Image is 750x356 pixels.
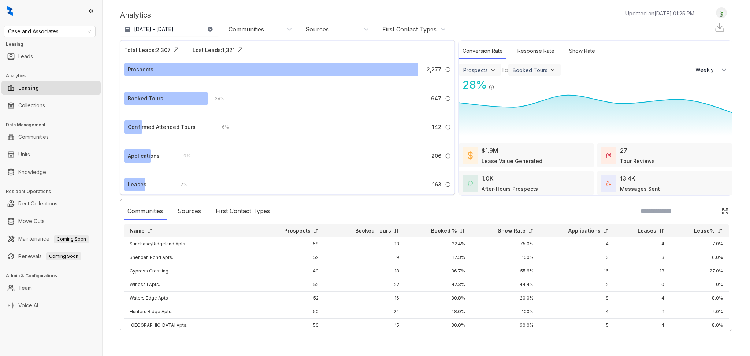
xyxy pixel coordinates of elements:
[568,227,601,234] p: Applications
[431,227,457,234] p: Booked %
[1,196,101,211] li: Rent Collections
[128,94,163,103] div: Booked Tours
[124,203,167,220] div: Communities
[620,157,655,165] div: Tour Reviews
[124,319,258,332] td: [GEOGRAPHIC_DATA] Apts.
[625,10,694,17] p: Updated on [DATE] 01:25 PM
[18,214,45,229] a: Move Outs
[501,66,508,74] div: To
[324,251,405,264] td: 9
[427,66,441,74] span: 2,277
[482,174,494,183] div: 1.0K
[482,185,538,193] div: After-Hours Prospects
[405,251,471,264] td: 17.3%
[659,228,664,234] img: sorting
[670,319,729,332] td: 8.0%
[124,251,258,264] td: Sheridan Pond Apts.
[468,181,473,186] img: AfterHoursConversations
[229,25,264,33] div: Communities
[258,278,324,292] td: 52
[695,66,718,74] span: Weekly
[173,181,187,189] div: 7 %
[405,237,471,251] td: 22.4%
[620,185,660,193] div: Messages Sent
[54,235,89,243] span: Coming Soon
[549,66,556,74] img: ViewFilterArrow
[482,157,542,165] div: Lease Value Generated
[124,278,258,292] td: Windsail Apts.
[463,67,488,73] div: Prospects
[471,237,540,251] td: 75.0%
[305,25,329,33] div: Sources
[445,67,451,73] img: Info
[128,123,196,131] div: Confirmed Attended Tours
[431,152,441,160] span: 206
[6,272,102,279] h3: Admin & Configurations
[513,67,547,73] div: Booked Tours
[459,43,506,59] div: Conversion Rate
[620,146,627,155] div: 27
[258,305,324,319] td: 50
[18,196,57,211] a: Rent Collections
[539,319,615,332] td: 5
[539,251,615,264] td: 3
[174,203,205,220] div: Sources
[124,292,258,305] td: Waters Edge Apts
[147,228,153,234] img: sorting
[694,227,715,234] p: Lease%
[1,281,101,295] li: Team
[539,292,615,305] td: 8
[324,264,405,278] td: 18
[539,264,615,278] td: 16
[355,227,391,234] p: Booked Tours
[258,292,324,305] td: 52
[460,228,465,234] img: sorting
[1,81,101,95] li: Leasing
[235,44,246,55] img: Click Icon
[18,49,33,64] a: Leads
[489,66,497,74] img: ViewFilterArrow
[717,228,723,234] img: sorting
[324,237,405,251] td: 13
[670,264,729,278] td: 27.0%
[405,319,471,332] td: 30.0%
[615,237,670,251] td: 4
[324,292,405,305] td: 16
[539,237,615,251] td: 4
[405,292,471,305] td: 30.8%
[1,147,101,162] li: Units
[18,130,49,144] a: Communities
[1,231,101,246] li: Maintenance
[6,188,102,195] h3: Resident Operations
[212,203,274,220] div: First Contact Types
[606,153,611,158] img: TourReviews
[18,249,81,264] a: RenewalsComing Soon
[258,319,324,332] td: 50
[445,153,451,159] img: Info
[176,152,190,160] div: 9 %
[18,281,32,295] a: Team
[1,130,101,144] li: Communities
[471,251,540,264] td: 100%
[432,181,441,189] span: 163
[498,227,526,234] p: Show Rate
[208,94,224,103] div: 28 %
[405,278,471,292] td: 42.3%
[670,278,729,292] td: 0%
[7,6,13,16] img: logo
[130,227,145,234] p: Name
[124,264,258,278] td: Cypress Crossing
[494,78,505,89] img: Click Icon
[1,98,101,113] li: Collections
[18,165,46,179] a: Knowledge
[394,228,399,234] img: sorting
[324,305,405,319] td: 24
[124,46,171,54] div: Total Leads: 2,307
[539,278,615,292] td: 2
[1,49,101,64] li: Leads
[615,264,670,278] td: 13
[382,25,437,33] div: First Contact Types
[459,77,487,93] div: 28 %
[482,146,498,155] div: $1.9M
[514,43,558,59] div: Response Rate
